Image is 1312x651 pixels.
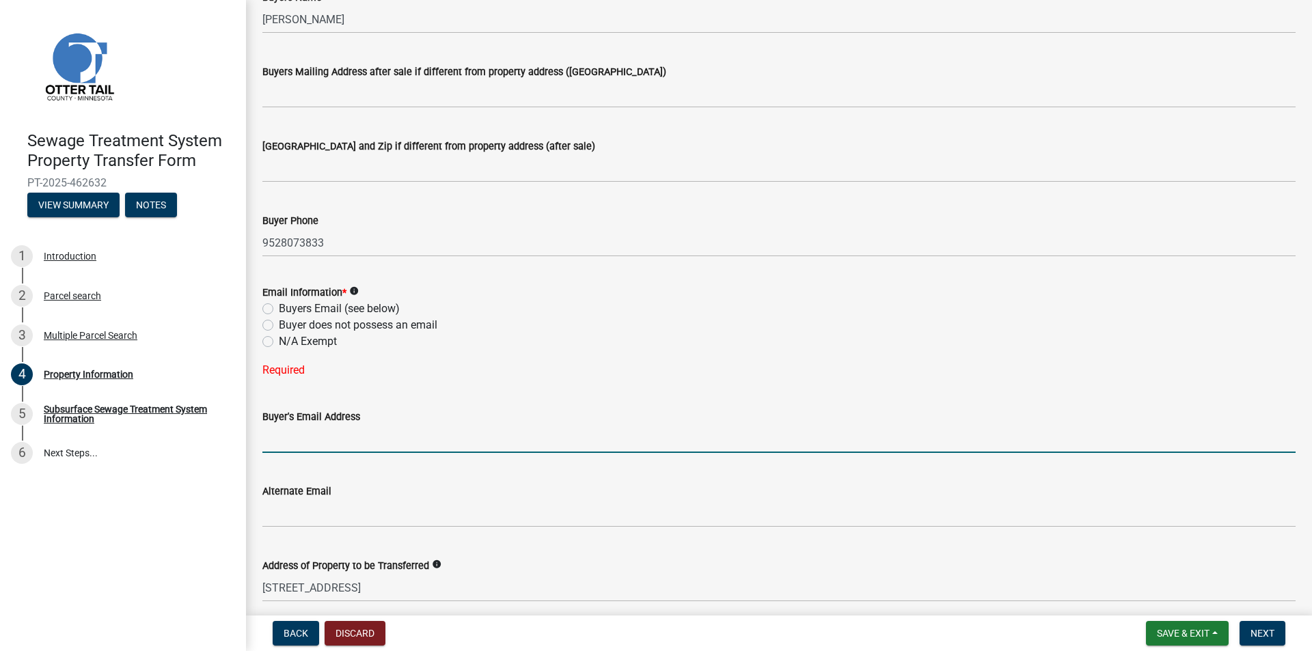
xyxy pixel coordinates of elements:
label: Email Information [262,288,346,298]
div: Property Information [44,370,133,379]
img: Otter Tail County, Minnesota [27,14,130,117]
div: 6 [11,442,33,464]
div: Parcel search [44,291,101,301]
span: Back [284,628,308,639]
div: Subsurface Sewage Treatment System Information [44,404,224,424]
div: 2 [11,285,33,307]
div: 4 [11,363,33,385]
label: N/A Exempt [279,333,337,350]
div: 1 [11,245,33,267]
label: Alternate Email [262,487,331,497]
button: Next [1240,621,1285,646]
span: Next [1250,628,1274,639]
label: Buyers Mailing Address after sale if different from property address ([GEOGRAPHIC_DATA]) [262,68,666,77]
button: View Summary [27,193,120,217]
label: Buyers Email (see below) [279,301,400,317]
div: Introduction [44,251,96,261]
button: Discard [325,621,385,646]
label: Buyer Phone [262,217,318,226]
label: Address of Property to be Transferred [262,562,429,571]
label: Buyer does not possess an email [279,317,437,333]
div: Multiple Parcel Search [44,331,137,340]
div: 3 [11,324,33,346]
span: PT-2025-462632 [27,176,219,189]
label: [GEOGRAPHIC_DATA] and Zip if different from property address (after sale) [262,142,595,152]
i: info [349,286,359,296]
wm-modal-confirm: Notes [125,200,177,211]
button: Save & Exit [1146,621,1229,646]
span: Save & Exit [1157,628,1209,639]
h4: Sewage Treatment System Property Transfer Form [27,131,235,171]
wm-modal-confirm: Summary [27,200,120,211]
i: info [432,559,441,569]
label: Buyer's Email Address [262,413,360,422]
div: 5 [11,403,33,425]
div: Required [262,362,1296,378]
button: Notes [125,193,177,217]
button: Back [273,621,319,646]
